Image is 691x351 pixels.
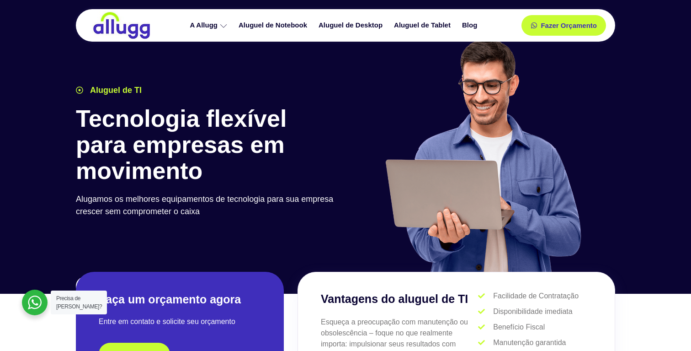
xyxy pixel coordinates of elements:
[457,17,484,33] a: Blog
[541,22,597,29] span: Fazer Orçamento
[76,193,341,218] p: Alugamos os melhores equipamentos de tecnologia para sua empresa crescer sem comprometer o caixa
[56,295,102,310] span: Precisa de [PERSON_NAME]?
[99,292,261,307] h2: Faça um orçamento agora
[645,307,691,351] iframe: Chat Widget
[321,291,478,308] h3: Vantagens do aluguel de TI
[491,306,572,317] span: Disponibilidade imediata
[314,17,389,33] a: Aluguel de Desktop
[491,337,566,348] span: Manutenção garantida
[521,15,606,36] a: Fazer Orçamento
[491,291,579,302] span: Facilidade de Contratação
[491,322,545,333] span: Benefício Fiscal
[99,316,261,327] p: Entre em contato e solicite seu orçamento
[88,84,142,97] span: Aluguel de TI
[185,17,234,33] a: A Allugg
[389,17,457,33] a: Aluguel de Tablet
[92,11,151,39] img: locação de TI é Allugg
[234,17,314,33] a: Aluguel de Notebook
[382,38,584,272] img: aluguel de ti para startups
[76,106,341,184] h1: Tecnologia flexível para empresas em movimento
